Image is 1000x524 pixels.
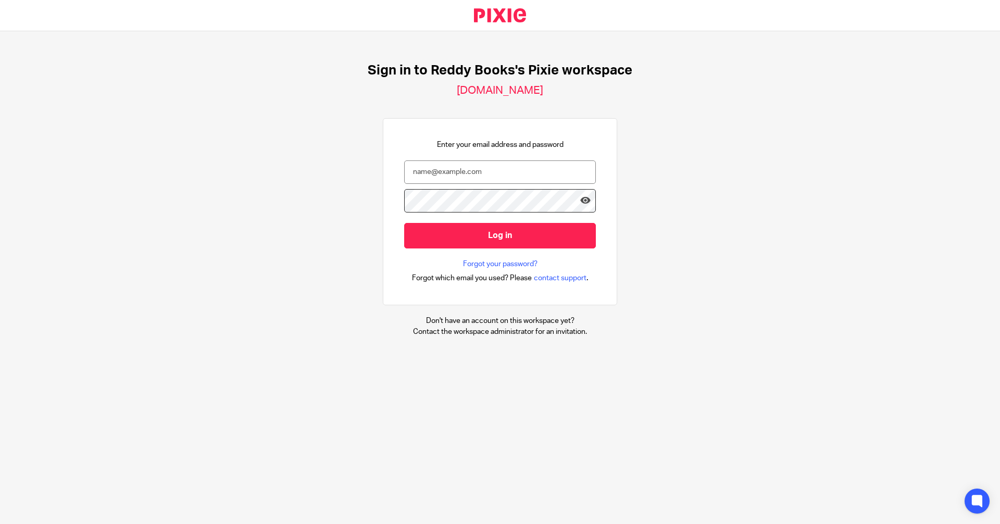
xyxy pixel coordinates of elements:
p: Enter your email address and password [437,140,564,150]
div: . [412,272,589,284]
span: contact support [534,273,586,283]
h2: [DOMAIN_NAME] [457,84,543,97]
p: Don't have an account on this workspace yet? [413,316,587,326]
h1: Sign in to Reddy Books's Pixie workspace [368,63,632,79]
p: Contact the workspace administrator for an invitation. [413,327,587,337]
input: name@example.com [404,160,596,184]
span: Forgot which email you used? Please [412,273,532,283]
a: Forgot your password? [463,259,537,269]
input: Log in [404,223,596,248]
